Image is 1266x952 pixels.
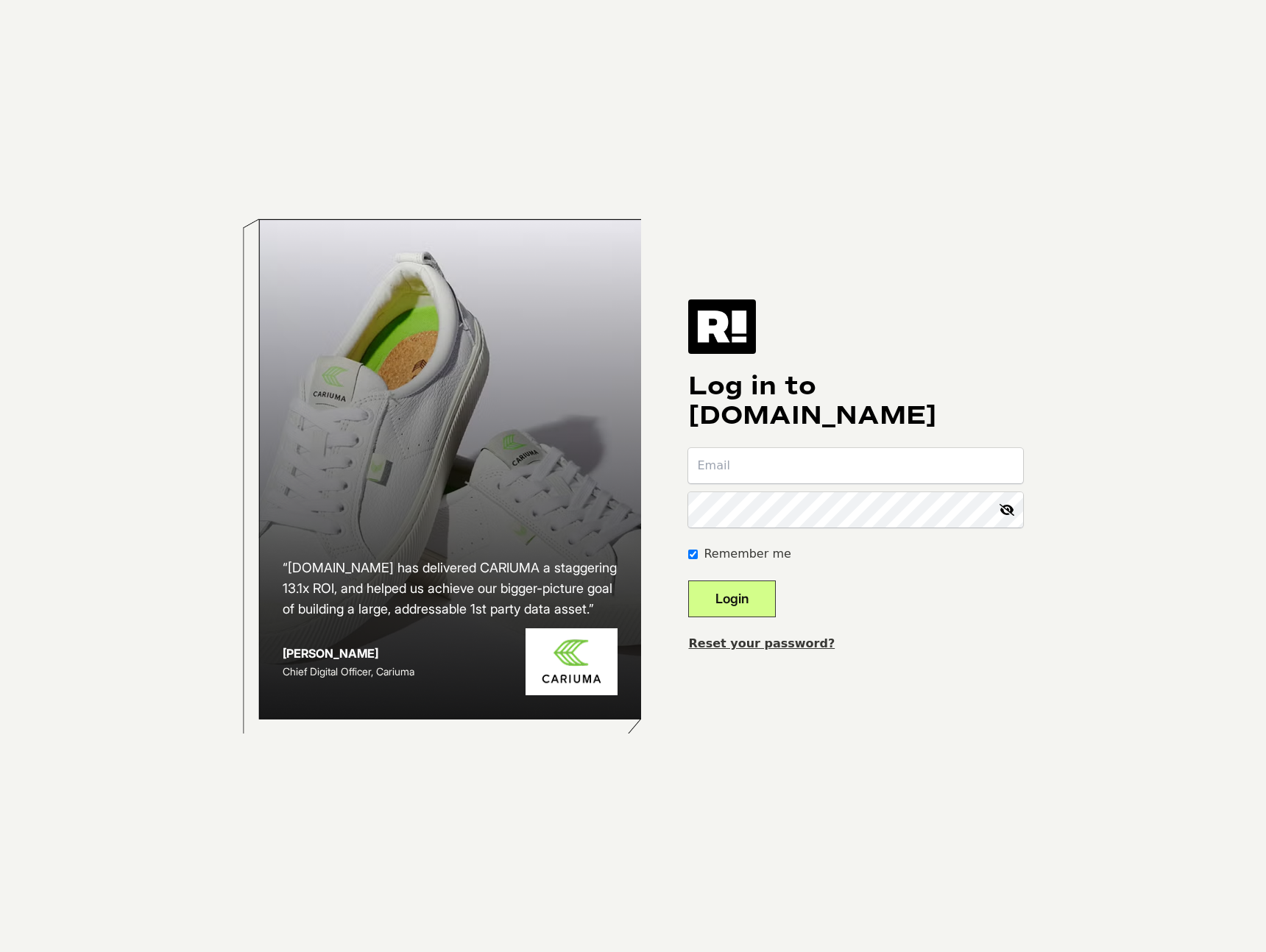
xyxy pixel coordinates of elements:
img: Cariuma [526,628,618,695]
img: Retention.com [688,299,756,354]
button: Login [688,580,776,617]
a: Reset your password? [688,636,835,650]
span: Chief Digital Officer, Cariuma [283,665,414,678]
h1: Log in to [DOMAIN_NAME] [688,372,1023,430]
strong: [PERSON_NAME] [283,646,378,661]
h2: “[DOMAIN_NAME] has delivered CARIUMA a staggering 13.1x ROI, and helped us achieve our bigger-pic... [283,558,618,619]
label: Remember me [704,545,791,563]
input: Email [688,448,1023,483]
